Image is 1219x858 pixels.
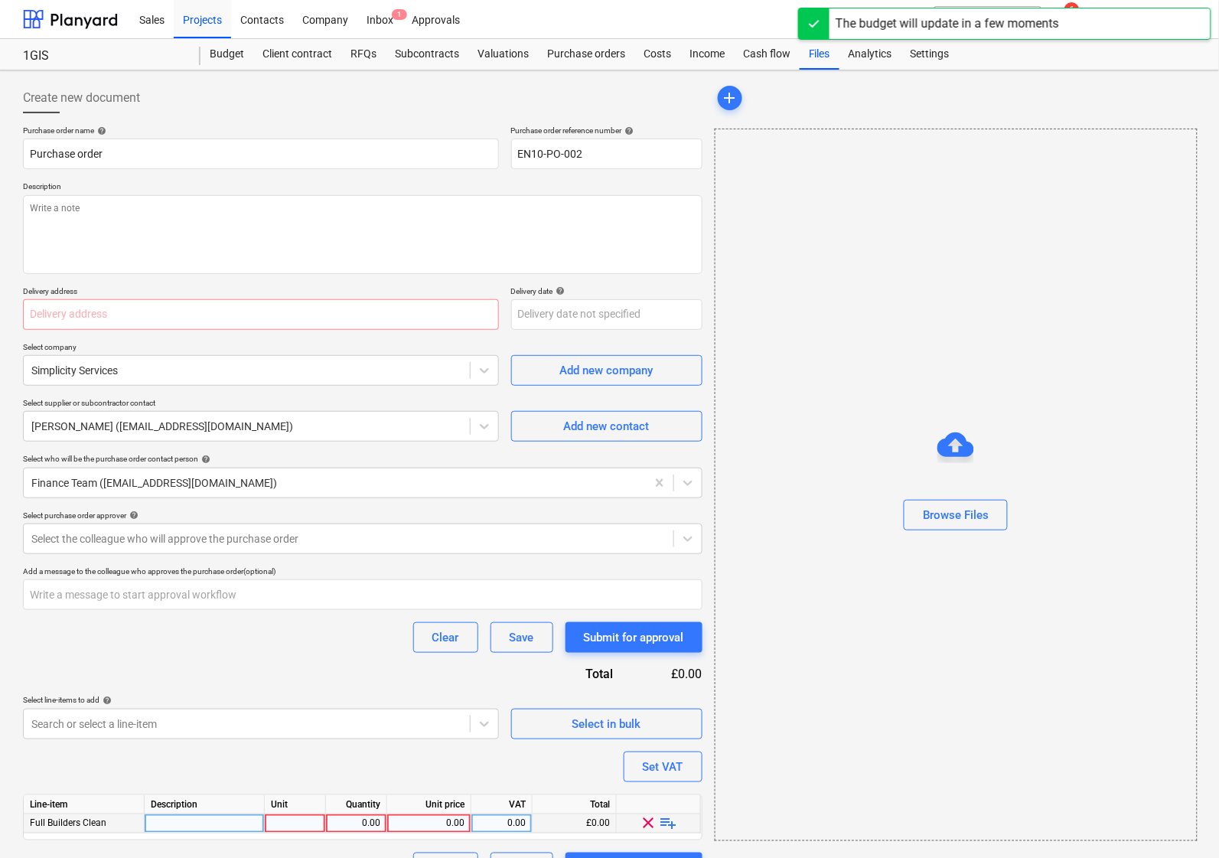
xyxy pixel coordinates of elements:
[511,709,702,739] button: Select in bulk
[30,818,106,829] span: Full Builders Clean
[721,89,739,107] span: add
[901,39,959,70] a: Settings
[432,628,459,648] div: Clear
[923,505,989,525] div: Browse Files
[491,622,553,653] button: Save
[471,795,533,814] div: VAT
[715,129,1198,841] div: Browse Files
[23,181,702,194] p: Description
[565,622,702,653] button: Submit for approval
[660,814,678,833] span: playlist_add
[836,15,1059,33] div: The budget will update in a few moments
[23,579,702,610] input: Write a message to start approval workflow
[23,454,702,464] div: Select who will be the purchase order contact person
[643,757,683,777] div: Set VAT
[386,39,468,70] a: Subcontracts
[622,126,634,135] span: help
[94,126,106,135] span: help
[511,139,702,169] input: Reference number
[126,511,139,520] span: help
[23,695,499,705] div: Select line-items to add
[99,696,112,705] span: help
[392,9,407,20] span: 1
[332,814,380,834] div: 0.00
[800,39,839,70] a: Files
[640,814,658,833] span: clear
[387,795,471,814] div: Unit price
[468,39,538,70] a: Valuations
[839,39,901,70] a: Analytics
[341,39,386,70] a: RFQs
[634,39,680,70] a: Costs
[510,628,534,648] div: Save
[584,628,684,648] div: Submit for approval
[1142,785,1219,858] iframe: Chat Widget
[413,622,478,653] button: Clear
[265,795,326,814] div: Unit
[680,39,734,70] a: Income
[511,411,702,442] button: Add new contact
[553,286,565,295] span: help
[511,299,702,330] input: Delivery date not specified
[504,665,638,683] div: Total
[145,795,265,814] div: Description
[23,342,499,355] p: Select company
[533,814,617,834] div: £0.00
[533,795,617,814] div: Total
[624,752,702,782] button: Set VAT
[560,360,654,380] div: Add new company
[200,39,253,70] a: Budget
[23,566,702,576] div: Add a message to the colleague who approves the purchase order (optional)
[23,48,182,64] div: 1GIS
[23,286,499,299] p: Delivery address
[23,126,499,135] div: Purchase order name
[638,665,702,683] div: £0.00
[477,814,526,834] div: 0.00
[23,511,702,520] div: Select purchase order approver
[511,355,702,386] button: Add new company
[393,814,464,834] div: 0.00
[23,299,499,330] input: Delivery address
[511,126,702,135] div: Purchase order reference number
[23,89,140,107] span: Create new document
[538,39,634,70] a: Purchase orders
[734,39,800,70] a: Cash flow
[23,139,499,169] input: Document name
[564,416,650,436] div: Add new contact
[326,795,387,814] div: Quantity
[511,286,702,296] div: Delivery date
[198,455,210,464] span: help
[904,500,1008,530] button: Browse Files
[24,795,145,814] div: Line-item
[23,398,499,411] p: Select supplier or subcontractor contact
[572,714,641,734] div: Select in bulk
[253,39,341,70] a: Client contract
